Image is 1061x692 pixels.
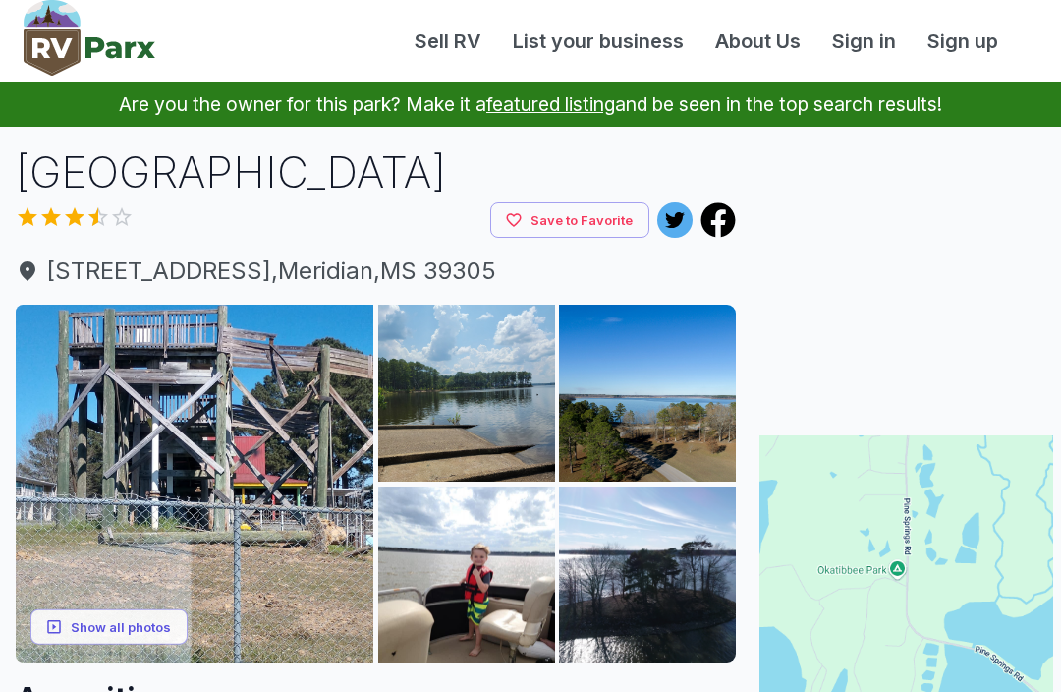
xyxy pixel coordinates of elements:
a: [STREET_ADDRESS],Meridian,MS 39305 [16,254,736,289]
img: AAcXr8rFCteUQvU1PC8MDEvK3bI7BABWbD9e-6iX6DfH4QciQNvdPPGyCkYZFxp7JYD68jyfj-AqntdDGiuwwIxIY40U5JgPy... [378,487,555,663]
a: Sign up [912,27,1014,56]
a: Sell RV [399,27,497,56]
img: AAcXr8pH19hra1HsxY-IEgU92djYPI8f6rmDJYwJtWMIL1lTiOdffI9f4Joz7U1mUOzpsu_0JZ0t11W7ONd6Xe5nJ4yBloUh7... [559,487,736,663]
a: About Us [699,27,816,56]
img: AAcXr8r6pXJQvxu5wnqRGBa_iMWyRtu4ZmaDbRK1AQSSk3a8UOTwXUaYtqsK1WJ-Im23CvI1S7CAXhGQSTRy9ZZTZPsA1cYJk... [559,305,736,482]
a: List your business [497,27,699,56]
button: Save to Favorite [490,202,649,239]
span: [STREET_ADDRESS] , Meridian , MS 39305 [16,254,736,289]
a: Sign in [816,27,912,56]
h1: [GEOGRAPHIC_DATA] [16,143,736,202]
img: AAcXr8pDpYGlxDDOAfFBgp5GIIUqxf_1sFjNIfgZVXgjReIrE8V6mZSsTc15vtKSINzdlrJF-9RglHYd8CyRoPtTawWUQ0mQc... [16,305,373,663]
button: Show all photos [30,608,188,645]
p: Are you the owner for this park? Make it a and be seen in the top search results! [24,82,1037,127]
iframe: Advertisement [759,143,1053,388]
a: featured listing [486,92,615,116]
img: AAcXr8ouKIq9NK3S5fjeFaINbb751LtMxwOZPwWJqX737RdQmg_4eo32N9UhqR894eDWrgt-ZZ-xjOKbrdr6SjUGRetVpPclU... [378,305,555,482]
